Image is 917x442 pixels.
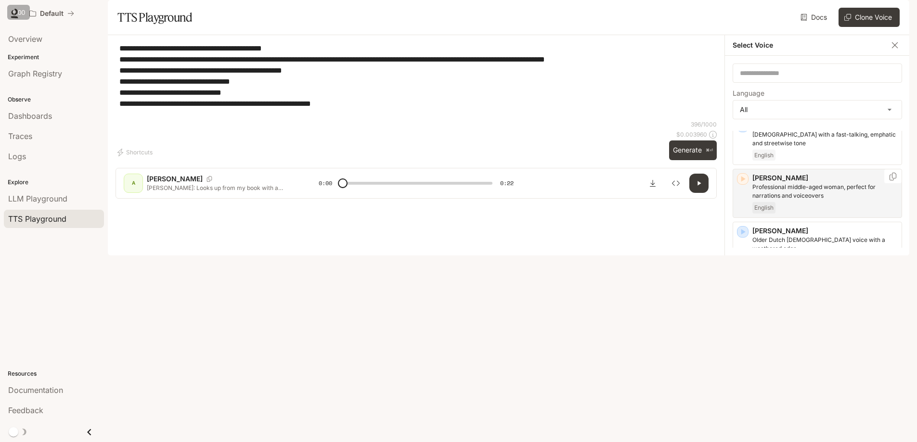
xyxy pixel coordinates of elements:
[147,174,203,184] p: [PERSON_NAME]
[116,145,156,160] button: Shortcuts
[319,178,332,188] span: 0:00
[733,90,764,97] p: Language
[117,8,192,27] h1: TTS Playground
[752,226,898,236] p: [PERSON_NAME]
[752,150,775,161] span: English
[799,8,831,27] a: Docs
[126,176,141,191] div: A
[752,130,898,148] p: Male with a fast-talking, emphatic and streetwise tone
[733,101,902,119] div: All
[888,173,898,180] button: Copy Voice ID
[752,183,898,200] p: Professional middle-aged woman, perfect for narrations and voiceovers
[752,236,898,253] p: Older Dutch male voice with a weathered edge
[752,173,898,183] p: [PERSON_NAME]
[666,174,685,193] button: Inspect
[669,140,717,160] button: Generate⌘⏎
[203,176,216,182] button: Copy Voice ID
[500,178,514,188] span: 0:22
[706,148,713,153] p: ⌘⏎
[40,10,64,18] p: Default
[752,202,775,214] span: English
[147,184,296,192] p: [PERSON_NAME]: Looks up from my book with a raised eyebrow "Oh, [PERSON_NAME], sweetheart, care t...
[25,4,78,23] button: All workspaces
[643,174,662,193] button: Download audio
[839,8,900,27] button: Clone Voice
